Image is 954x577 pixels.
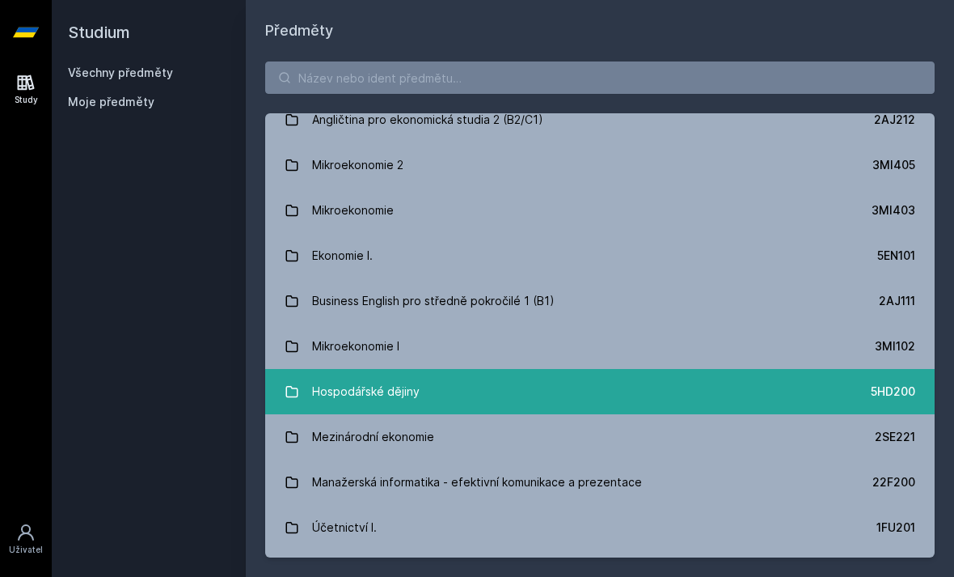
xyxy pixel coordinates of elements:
a: Business English pro středně pokročilé 1 (B1) 2AJ111 [265,278,935,324]
div: Ekonomie I. [312,240,373,272]
h1: Předměty [265,19,935,42]
a: Mezinárodní ekonomie 2SE221 [265,414,935,460]
div: Mezinárodní ekonomie [312,421,434,453]
input: Název nebo ident předmětu… [265,62,935,94]
div: 5HD200 [871,384,915,400]
div: Mikroekonomie 2 [312,149,403,181]
div: Mikroekonomie [312,194,394,227]
div: Uživatel [9,544,43,556]
div: 2SE221 [875,429,915,445]
div: Mikroekonomie I [312,330,399,363]
div: 1FU201 [876,520,915,536]
a: Hospodářské dějiny 5HD200 [265,369,935,414]
a: Uživatel [3,515,49,564]
div: Business English pro středně pokročilé 1 (B1) [312,285,555,317]
div: 22F200 [872,474,915,490]
div: Study [15,94,38,106]
div: 3MI403 [872,202,915,218]
a: Mikroekonomie I 3MI102 [265,324,935,369]
div: 3MI405 [872,157,915,173]
div: Hospodářské dějiny [312,375,420,408]
div: 3MI102 [875,338,915,354]
a: Angličtina pro ekonomická studia 2 (B2/C1) 2AJ212 [265,97,935,142]
a: Účetnictví I. 1FU201 [265,505,935,550]
span: Moje předměty [68,94,154,110]
a: Všechny předměty [68,66,173,79]
div: 5EN101 [877,248,915,264]
a: Study [3,65,49,114]
div: Angličtina pro ekonomická studia 2 (B2/C1) [312,104,543,136]
a: Manažerská informatika - efektivní komunikace a prezentace 22F200 [265,460,935,505]
div: 2AJ111 [879,293,915,309]
a: Ekonomie I. 5EN101 [265,233,935,278]
div: Účetnictví I. [312,511,377,544]
div: 2AJ212 [874,112,915,128]
a: Mikroekonomie 2 3MI405 [265,142,935,188]
a: Mikroekonomie 3MI403 [265,188,935,233]
div: Manažerská informatika - efektivní komunikace a prezentace [312,466,642,499]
